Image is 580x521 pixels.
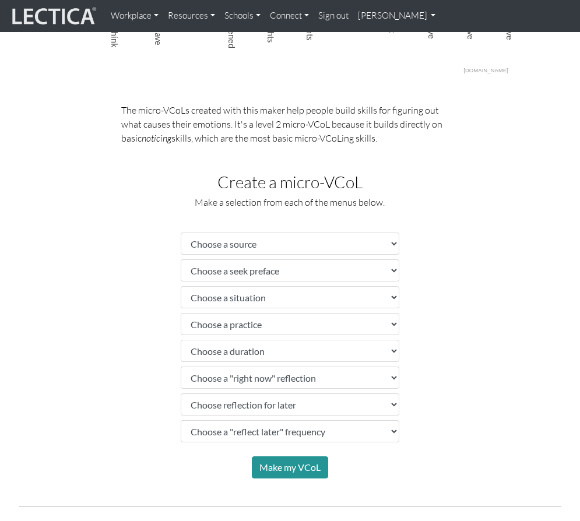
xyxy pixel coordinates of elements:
[220,5,265,27] a: Schools
[113,103,468,145] p: The micro-VCoLs created with this maker help people build skills for figuring out what causes the...
[353,5,441,27] a: [PERSON_NAME]
[314,5,353,27] a: Sign out
[66,195,515,209] p: Make a selection from each of the menus below.
[106,5,163,27] a: Workplace
[252,456,328,478] button: Make my VCoL
[265,5,314,27] a: Connect
[163,5,220,27] a: Resources
[463,67,508,73] text: Chart credits: Highcharts.com
[9,5,97,27] img: lecticalive
[66,173,515,191] h3: Create a micro-VCoL
[142,132,171,144] em: noticing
